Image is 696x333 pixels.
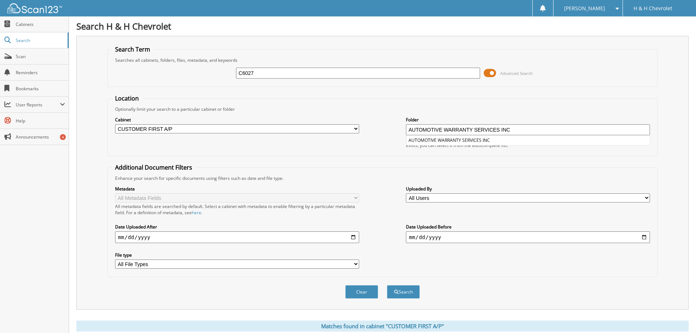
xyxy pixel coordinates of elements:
span: Scan [16,53,65,60]
label: Uploaded By [406,186,650,192]
a: here [192,209,201,216]
label: Metadata [115,186,359,192]
span: Reminders [16,69,65,76]
span: Bookmarks [16,86,65,92]
span: Help [16,118,65,124]
span: User Reports [16,102,60,108]
li: AUTOMOTIVE WARRANTY SERVICES INC [407,135,650,145]
input: start [115,231,359,243]
span: Search [16,37,64,43]
div: All metadata fields are searched by default. Select a cabinet with metadata to enable filtering b... [115,203,359,216]
label: Folder [406,117,650,123]
legend: Search Term [111,45,154,53]
legend: Additional Document Filters [111,163,196,171]
span: [PERSON_NAME] [564,6,605,11]
input: end [406,231,650,243]
iframe: Chat Widget [659,298,696,333]
label: Date Uploaded After [115,224,359,230]
span: Advanced Search [500,71,533,76]
span: Announcements [16,134,65,140]
div: Enhance your search for specific documents using filters such as date and file type. [111,175,654,181]
span: Cabinets [16,21,65,27]
div: 4 [60,134,66,140]
div: Optionally limit your search to a particular cabinet or folder [111,106,654,112]
legend: Location [111,94,142,102]
button: Clear [345,285,378,299]
label: File type [115,252,359,258]
button: Search [387,285,420,299]
label: Date Uploaded Before [406,224,650,230]
img: scan123-logo-white.svg [7,3,62,13]
label: Cabinet [115,117,359,123]
h1: Search H & H Chevrolet [76,20,689,32]
span: H & H Chevrolet [634,6,672,11]
div: Searches all cabinets, folders, files, metadata, and keywords [111,57,654,63]
div: Matches found in cabinet "CUSTOMER FIRST A/P" [76,321,689,332]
